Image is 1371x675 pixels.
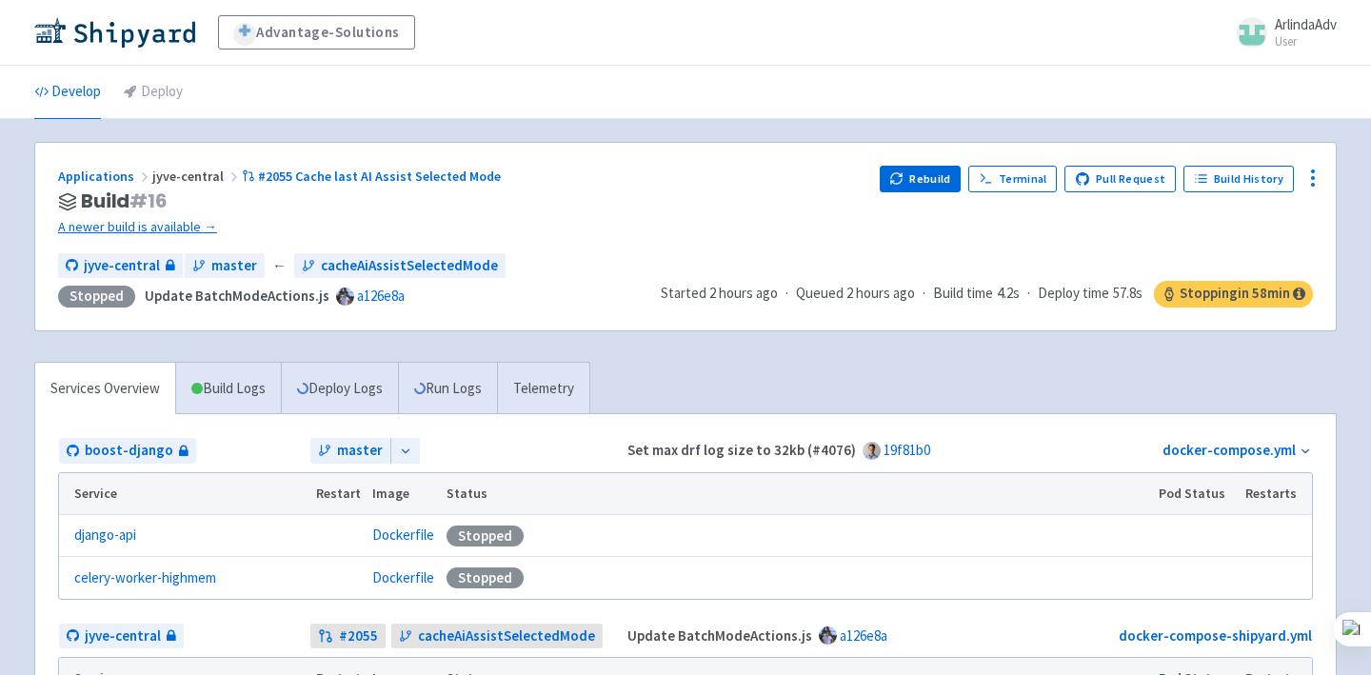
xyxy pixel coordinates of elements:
time: 2 hours ago [709,284,778,302]
a: Terminal [968,166,1057,192]
span: 4.2s [997,283,1020,305]
span: jyve-central [152,168,242,185]
a: django-api [74,525,136,546]
a: a126e8a [840,626,887,645]
div: · · · [661,281,1313,308]
a: docker-compose-shipyard.yml [1119,626,1312,645]
span: master [211,255,257,277]
a: Build History [1183,166,1294,192]
strong: Set max drf log size to 32kb (#4076) [627,441,856,459]
span: Started [661,284,778,302]
strong: # 2055 [339,625,378,647]
a: Pull Request [1064,166,1176,192]
a: Develop [34,66,101,119]
span: ← [272,255,287,277]
th: Image [367,473,441,515]
a: jyve-central [59,624,184,649]
a: Dockerfile [372,526,434,544]
span: Build time [933,283,993,305]
a: 19f81b0 [884,441,930,459]
a: boost-django [59,438,196,464]
span: cacheAiAssistSelectedMode [418,625,595,647]
span: jyve-central [84,255,160,277]
a: Deploy Logs [281,363,398,415]
span: 57.8s [1113,283,1142,305]
a: #2055 [310,624,386,649]
a: cacheAiAssistSelectedMode [294,253,506,279]
a: master [310,438,390,464]
strong: Update BatchModeActions.js [627,626,812,645]
a: Services Overview [35,363,175,415]
a: cacheAiAssistSelectedMode [391,624,603,649]
a: Telemetry [497,363,589,415]
a: Dockerfile [372,568,434,586]
a: Run Logs [398,363,497,415]
span: jyve-central [85,625,161,647]
th: Restarts [1240,473,1312,515]
span: Build [81,190,168,212]
a: Deploy [124,66,183,119]
a: A newer build is available → [58,216,864,238]
th: Restart [309,473,367,515]
a: a126e8a [357,287,405,305]
span: boost-django [85,440,173,462]
div: Stopped [447,567,524,588]
a: Build Logs [176,363,281,415]
small: User [1275,35,1337,48]
a: docker-compose.yml [1162,441,1296,459]
span: ArlindaAdv [1275,15,1337,33]
th: Status [441,473,1153,515]
a: Applications [58,168,152,185]
a: jyve-central [58,253,183,279]
th: Pod Status [1153,473,1240,515]
span: master [337,440,383,462]
th: Service [59,473,309,515]
span: # 16 [129,188,168,214]
a: master [185,253,265,279]
a: #2055 Cache last AI Assist Selected Mode [242,168,504,185]
img: Shipyard logo [34,17,195,48]
span: Stopping in 58 min [1154,281,1313,308]
a: Advantage-Solutions [218,15,415,50]
span: cacheAiAssistSelectedMode [321,255,498,277]
strong: Update BatchModeActions.js [145,287,329,305]
button: Rebuild [880,166,962,192]
span: Deploy time [1038,283,1109,305]
span: Queued [796,284,915,302]
time: 2 hours ago [846,284,915,302]
a: ArlindaAdv User [1225,17,1337,48]
a: celery-worker-highmem [74,567,216,589]
div: Stopped [58,286,135,308]
div: Stopped [447,526,524,546]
